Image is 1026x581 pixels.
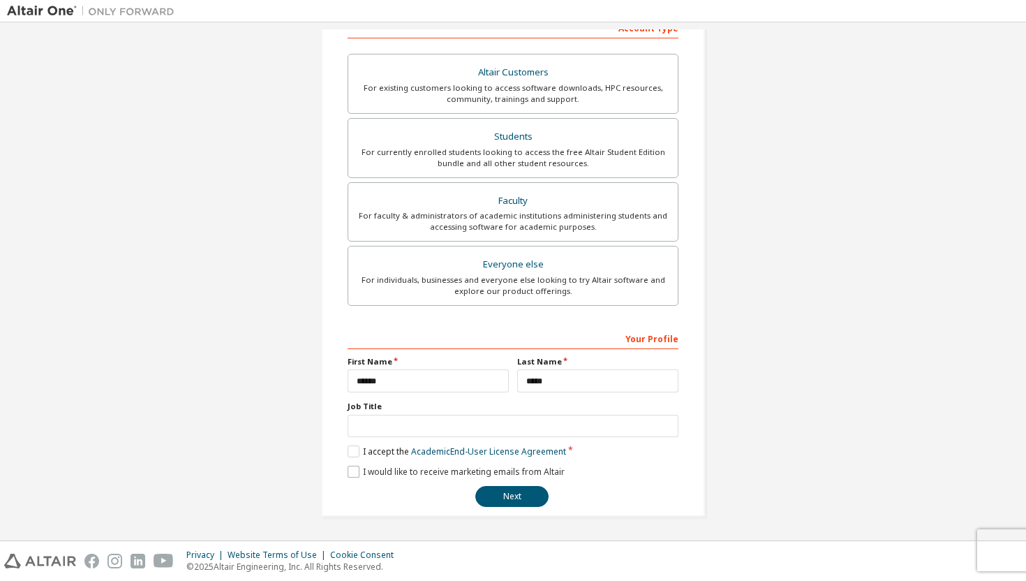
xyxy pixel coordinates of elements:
div: Students [357,127,669,147]
div: Everyone else [357,255,669,274]
button: Next [475,486,549,507]
div: Website Terms of Use [228,550,330,561]
div: For individuals, businesses and everyone else looking to try Altair software and explore our prod... [357,274,669,297]
a: Academic End-User License Agreement [411,446,566,457]
img: altair_logo.svg [4,554,76,568]
label: I would like to receive marketing emails from Altair [348,466,565,478]
img: linkedin.svg [131,554,145,568]
label: First Name [348,356,509,367]
img: youtube.svg [154,554,174,568]
img: Altair One [7,4,181,18]
img: instagram.svg [107,554,122,568]
div: For faculty & administrators of academic institutions administering students and accessing softwa... [357,210,669,233]
div: For existing customers looking to access software downloads, HPC resources, community, trainings ... [357,82,669,105]
div: Altair Customers [357,63,669,82]
label: Last Name [517,356,678,367]
div: Cookie Consent [330,550,402,561]
img: facebook.svg [84,554,99,568]
label: Job Title [348,401,678,412]
div: Faculty [357,191,669,211]
div: Your Profile [348,327,678,349]
label: I accept the [348,446,566,457]
p: © 2025 Altair Engineering, Inc. All Rights Reserved. [186,561,402,573]
div: Privacy [186,550,228,561]
div: For currently enrolled students looking to access the free Altair Student Edition bundle and all ... [357,147,669,169]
